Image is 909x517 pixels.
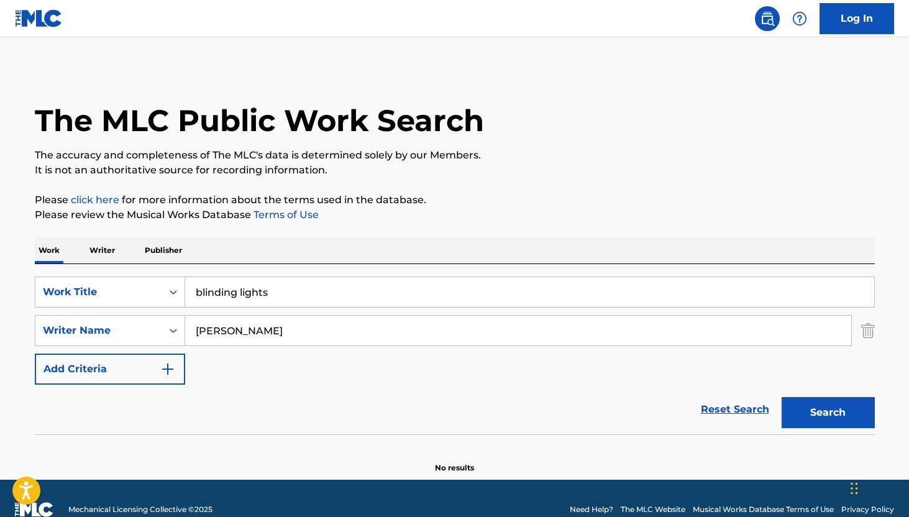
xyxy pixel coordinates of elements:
a: Public Search [755,6,780,31]
div: Work Title [43,285,155,300]
p: Please for more information about the terms used in the database. [35,193,875,208]
iframe: Chat Widget [847,457,909,517]
img: 9d2ae6d4665cec9f34b9.svg [160,362,175,377]
img: search [760,11,775,26]
a: Reset Search [695,396,775,423]
p: Publisher [141,237,186,263]
img: help [792,11,807,26]
p: It is not an authoritative source for recording information. [35,163,875,178]
p: Please review the Musical Works Database [35,208,875,222]
img: Delete Criterion [861,315,875,346]
p: The accuracy and completeness of The MLC's data is determined solely by our Members. [35,148,875,163]
a: Musical Works Database Terms of Use [693,504,834,515]
button: Add Criteria [35,354,185,385]
p: No results [435,447,474,474]
img: logo [15,502,53,517]
form: Search Form [35,277,875,434]
a: Terms of Use [251,209,319,221]
button: Search [782,397,875,428]
a: Log In [820,3,894,34]
a: click here [71,194,119,206]
img: MLC Logo [15,9,63,27]
a: Privacy Policy [841,504,894,515]
a: Need Help? [570,504,613,515]
h1: The MLC Public Work Search [35,102,484,139]
p: Work [35,237,63,263]
span: Mechanical Licensing Collective © 2025 [68,504,212,515]
div: Help [787,6,812,31]
a: The MLC Website [621,504,685,515]
div: Drag [851,470,858,507]
p: Writer [86,237,119,263]
div: Writer Name [43,323,155,338]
